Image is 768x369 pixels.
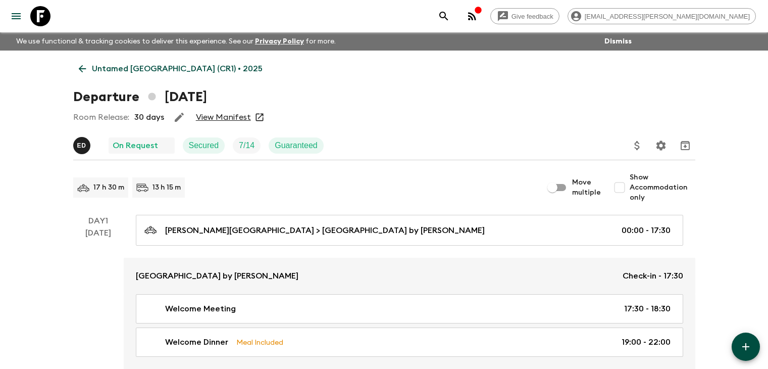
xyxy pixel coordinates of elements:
div: Secured [183,137,225,154]
p: 19:00 - 22:00 [622,336,671,348]
p: Welcome Meeting [165,303,236,315]
a: Privacy Policy [255,38,304,45]
h1: Departure [DATE] [73,87,207,107]
a: Welcome DinnerMeal Included19:00 - 22:00 [136,328,683,357]
p: Secured [189,140,219,152]
a: Give feedback [490,8,559,24]
button: ED [73,137,92,154]
span: Edwin Duarte Ríos [73,140,92,148]
span: Move multiple [572,177,601,198]
a: View Manifest [196,112,251,122]
span: Show Accommodation only [630,172,695,203]
p: Check-in - 17:30 [623,270,683,282]
p: E D [77,142,86,150]
p: Untamed [GEOGRAPHIC_DATA] (CR1) • 2025 [92,63,263,75]
a: [PERSON_NAME][GEOGRAPHIC_DATA] > [GEOGRAPHIC_DATA] by [PERSON_NAME]00:00 - 17:30 [136,215,683,246]
a: Untamed [GEOGRAPHIC_DATA] (CR1) • 2025 [73,59,268,79]
p: On Request [113,140,158,152]
p: 00:00 - 17:30 [622,224,671,237]
p: We use functional & tracking cookies to deliver this experience. See our for more. [12,32,340,51]
button: Settings [651,135,671,156]
a: [GEOGRAPHIC_DATA] by [PERSON_NAME]Check-in - 17:30 [124,258,695,294]
button: Update Price, Early Bird Discount and Costs [627,135,647,156]
p: 17 h 30 m [93,182,124,193]
div: [EMAIL_ADDRESS][PERSON_NAME][DOMAIN_NAME] [568,8,756,24]
p: Room Release: [73,111,129,123]
p: Day 1 [73,215,124,227]
p: Meal Included [236,337,283,348]
span: Give feedback [506,13,559,20]
p: [GEOGRAPHIC_DATA] by [PERSON_NAME] [136,270,298,282]
div: [DATE] [85,227,111,369]
p: 30 days [134,111,164,123]
p: [PERSON_NAME][GEOGRAPHIC_DATA] > [GEOGRAPHIC_DATA] by [PERSON_NAME] [165,224,485,237]
button: search adventures [434,6,454,26]
button: Dismiss [602,34,634,49]
p: 13 h 15 m [152,182,181,193]
p: 7 / 14 [239,140,254,152]
a: Welcome Meeting17:30 - 18:30 [136,294,683,324]
p: Welcome Dinner [165,336,228,348]
p: 17:30 - 18:30 [624,303,671,315]
p: Guaranteed [275,140,318,152]
div: Trip Fill [233,137,261,154]
span: [EMAIL_ADDRESS][PERSON_NAME][DOMAIN_NAME] [579,13,755,20]
button: menu [6,6,26,26]
button: Archive (Completed, Cancelled or Unsynced Departures only) [675,135,695,156]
